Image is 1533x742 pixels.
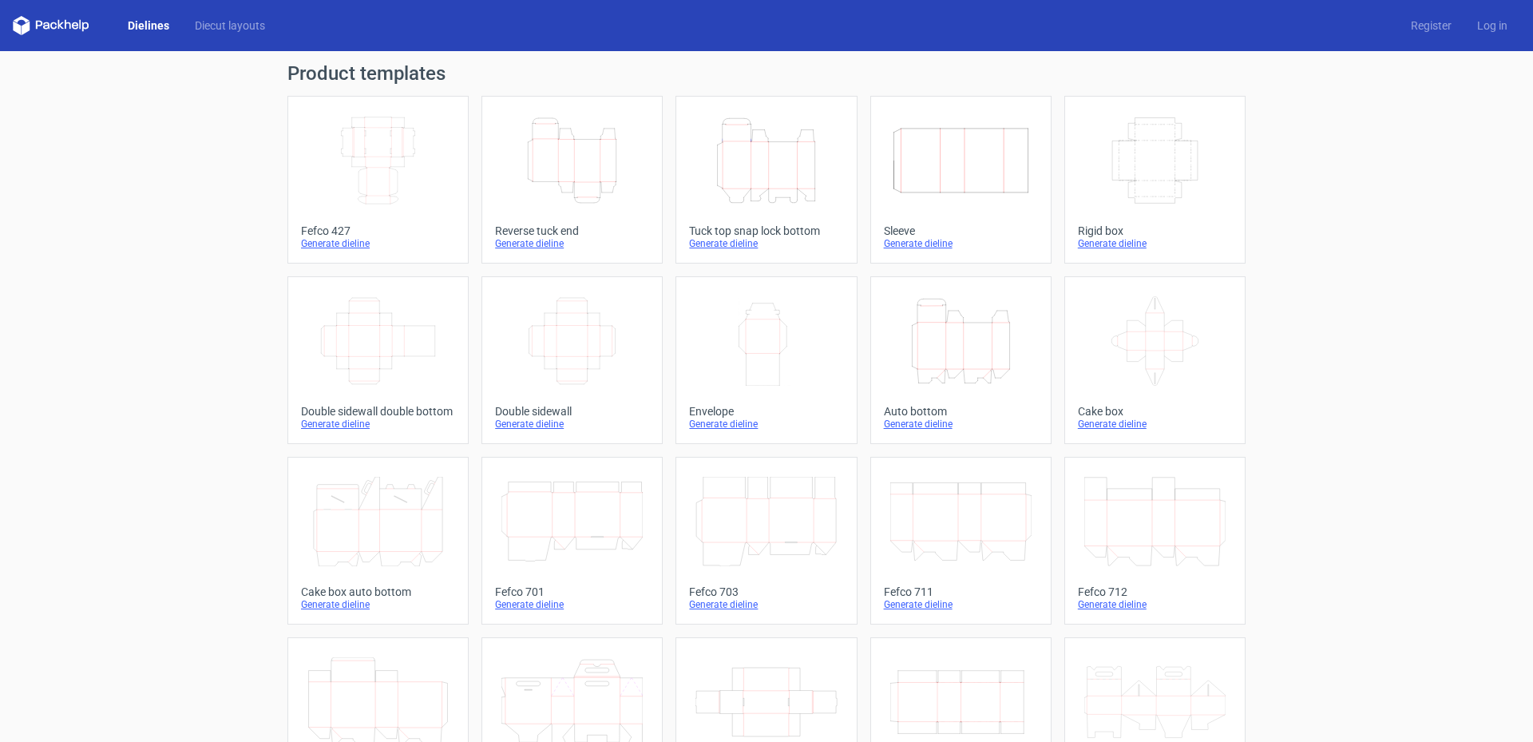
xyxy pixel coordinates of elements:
[884,237,1038,250] div: Generate dieline
[1078,418,1232,431] div: Generate dieline
[495,237,649,250] div: Generate dieline
[1078,598,1232,611] div: Generate dieline
[689,224,843,237] div: Tuck top snap lock bottom
[301,224,455,237] div: Fefco 427
[884,585,1038,598] div: Fefco 711
[1398,18,1464,34] a: Register
[287,64,1246,83] h1: Product templates
[481,457,663,625] a: Fefco 701Generate dieline
[1064,96,1246,264] a: Rigid boxGenerate dieline
[689,598,843,611] div: Generate dieline
[1064,457,1246,625] a: Fefco 712Generate dieline
[884,418,1038,431] div: Generate dieline
[1464,18,1520,34] a: Log in
[182,18,278,34] a: Diecut layouts
[870,457,1052,625] a: Fefco 711Generate dieline
[1078,224,1232,237] div: Rigid box
[1078,237,1232,250] div: Generate dieline
[870,276,1052,444] a: Auto bottomGenerate dieline
[689,237,843,250] div: Generate dieline
[301,418,455,431] div: Generate dieline
[481,276,663,444] a: Double sidewallGenerate dieline
[689,585,843,598] div: Fefco 703
[675,457,857,625] a: Fefco 703Generate dieline
[481,96,663,264] a: Reverse tuck endGenerate dieline
[884,598,1038,611] div: Generate dieline
[495,405,649,418] div: Double sidewall
[115,18,182,34] a: Dielines
[287,96,469,264] a: Fefco 427Generate dieline
[1078,585,1232,598] div: Fefco 712
[495,585,649,598] div: Fefco 701
[301,598,455,611] div: Generate dieline
[301,585,455,598] div: Cake box auto bottom
[1078,405,1232,418] div: Cake box
[287,276,469,444] a: Double sidewall double bottomGenerate dieline
[675,96,857,264] a: Tuck top snap lock bottomGenerate dieline
[884,224,1038,237] div: Sleeve
[495,224,649,237] div: Reverse tuck end
[301,405,455,418] div: Double sidewall double bottom
[1064,276,1246,444] a: Cake boxGenerate dieline
[675,276,857,444] a: EnvelopeGenerate dieline
[870,96,1052,264] a: SleeveGenerate dieline
[495,598,649,611] div: Generate dieline
[689,418,843,431] div: Generate dieline
[287,457,469,625] a: Cake box auto bottomGenerate dieline
[495,418,649,431] div: Generate dieline
[689,405,843,418] div: Envelope
[301,237,455,250] div: Generate dieline
[884,405,1038,418] div: Auto bottom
